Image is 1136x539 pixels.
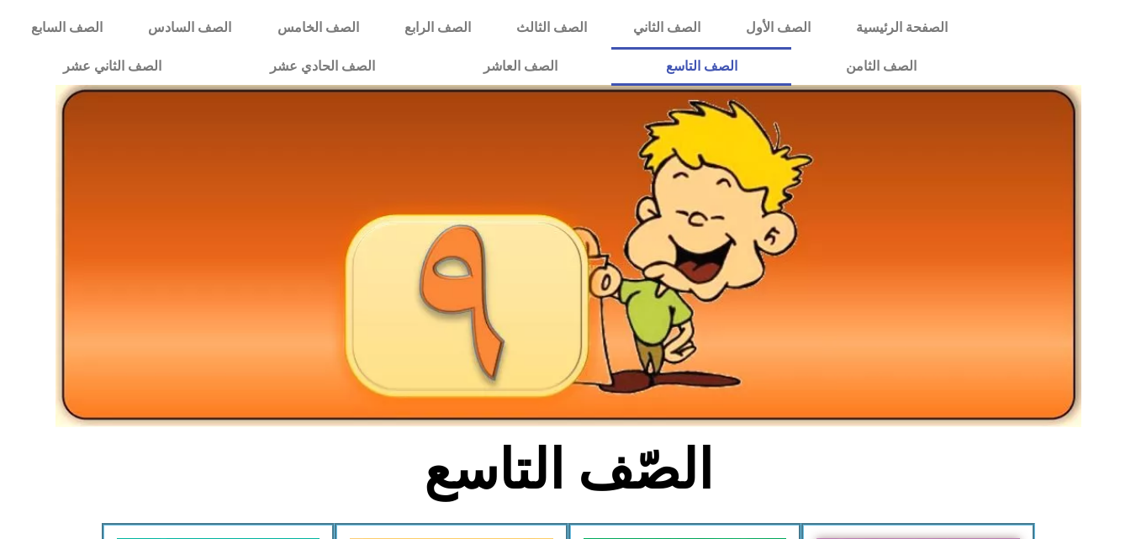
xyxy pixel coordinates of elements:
[290,437,846,503] h2: الصّف التاسع
[8,47,215,86] a: الصف الثاني عشر
[610,8,723,47] a: الصف الثاني
[494,8,610,47] a: الصف الثالث
[833,8,970,47] a: الصفحة الرئيسية
[723,8,833,47] a: الصف الأول
[382,8,494,47] a: الصف الرابع
[429,47,611,86] a: الصف العاشر
[125,8,254,47] a: الصف السادس
[791,47,970,86] a: الصف الثامن
[611,47,791,86] a: الصف التاسع
[255,8,382,47] a: الصف الخامس
[8,8,125,47] a: الصف السابع
[215,47,429,86] a: الصف الحادي عشر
